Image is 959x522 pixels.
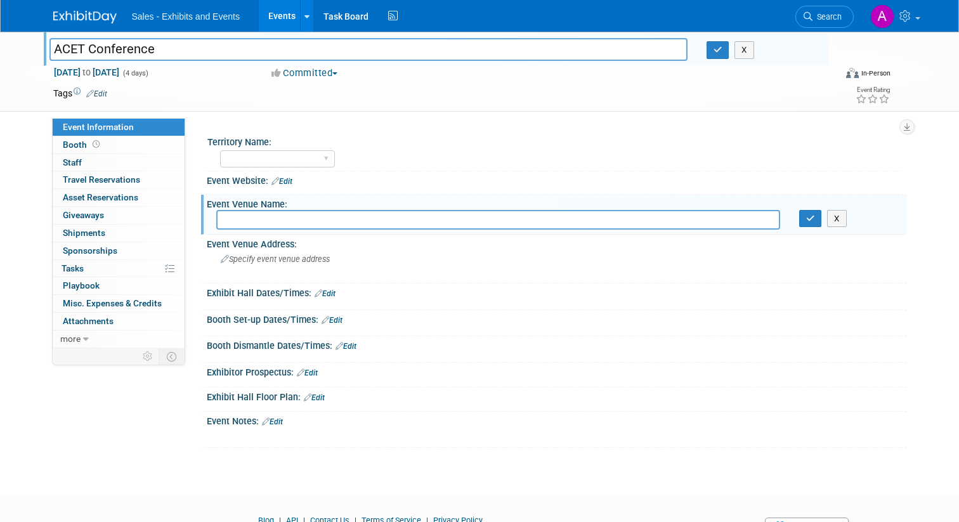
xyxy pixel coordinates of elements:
span: Specify event venue address [221,254,330,264]
img: ExhibitDay [53,11,117,23]
a: Edit [86,89,107,98]
span: Sponsorships [63,245,117,256]
span: Shipments [63,228,105,238]
a: Tasks [53,260,185,277]
a: Edit [336,342,356,351]
div: In-Person [861,69,891,78]
a: Event Information [53,119,185,136]
span: [DATE] [DATE] [53,67,120,78]
span: Travel Reservations [63,174,140,185]
div: Booth Dismantle Dates/Times: [207,336,906,353]
span: Asset Reservations [63,192,138,202]
a: Asset Reservations [53,189,185,206]
span: Playbook [63,280,100,290]
a: Travel Reservations [53,171,185,188]
span: Event Information [63,122,134,132]
span: (4 days) [122,69,148,77]
img: Ale Gonzalez [870,4,894,29]
div: Event Rating [856,87,890,93]
img: Format-Inperson.png [846,68,859,78]
div: Event Venue Name: [207,195,906,211]
a: Edit [297,369,318,377]
span: Booth [63,140,102,150]
span: Giveaways [63,210,104,220]
a: Shipments [53,225,185,242]
div: Exhibit Hall Floor Plan: [207,388,906,404]
td: Tags [53,87,107,100]
a: Attachments [53,313,185,330]
span: Booth not reserved yet [90,140,102,149]
div: Event Format [767,66,891,85]
span: Search [812,12,842,22]
a: more [53,330,185,348]
a: Edit [304,393,325,402]
span: Tasks [62,263,84,273]
a: Edit [262,417,283,426]
div: Exhibitor Prospectus: [207,363,906,379]
button: X [734,41,754,59]
span: Staff [63,157,82,167]
a: Search [795,6,854,28]
a: Edit [315,289,336,298]
span: to [81,67,93,77]
a: Staff [53,154,185,171]
span: Sales - Exhibits and Events [132,11,240,22]
td: Toggle Event Tabs [159,348,185,365]
a: Edit [322,316,342,325]
div: Event Venue Address: [207,235,906,251]
div: Event Website: [207,171,906,188]
a: Giveaways [53,207,185,224]
div: Exhibit Hall Dates/Times: [207,284,906,300]
span: Misc. Expenses & Credits [63,298,162,308]
button: X [827,210,847,228]
div: Territory Name: [207,133,901,148]
a: Booth [53,136,185,153]
button: Committed [267,67,342,80]
a: Misc. Expenses & Credits [53,295,185,312]
div: Event Notes: [207,412,906,428]
td: Personalize Event Tab Strip [137,348,159,365]
div: Booth Set-up Dates/Times: [207,310,906,327]
span: more [60,334,81,344]
a: Edit [271,177,292,186]
span: Attachments [63,316,114,326]
a: Playbook [53,277,185,294]
a: Sponsorships [53,242,185,259]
